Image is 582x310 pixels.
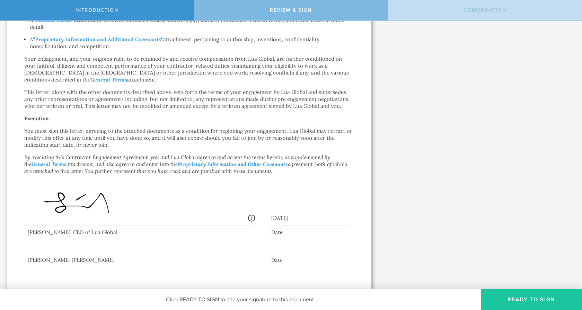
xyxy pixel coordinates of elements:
[178,161,288,167] a: Proprietary Information and Other Covenants
[30,17,354,31] p: A attachment covering expense reimbursements, pay, liability, contractor-related terms, and other...
[24,128,354,148] p: You must sign this letter, agreeing to the attached documents as a condition for beginning your e...
[76,7,118,13] span: Introduction
[268,208,350,225] div: [DATE]
[28,184,184,227] img: QwArUPK7hyYMtDEJ4vJb2yTfsmQIAAgeMCa5d9CtSOu9oDAQIECBAgMKmAQG3Swht2OIGWl4DmE66fPovlYM+LAAECBGIKbN1...
[30,36,354,50] p: A attachment, pertaining to authorship, inventions, confidentiality, nonsolicitation, and competi...
[32,161,67,167] a: General Terms
[33,36,163,43] a: “ “
[24,115,49,122] strong: Execution
[268,257,350,264] div: Date
[464,7,506,13] span: Confirmation
[35,36,161,43] strong: Proprietary Information and Additional Covenants
[547,256,582,289] iframe: Chat Widget
[24,55,354,83] p: Your engagement, and your ongoing right to be retained by and receive compensation from Lua Globa...
[24,257,255,264] div: [PERSON_NAME] [PERSON_NAME]
[90,76,127,83] a: General Terms
[24,154,347,174] em: By executing this Contractor Engagement Agreement, you and Lua Global agree to and accept the ter...
[270,7,312,13] span: Review & sign
[24,89,354,110] p: This letter, along with the other documents described above, sets forth the terms of your engagem...
[481,289,582,310] button: Ready to Sign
